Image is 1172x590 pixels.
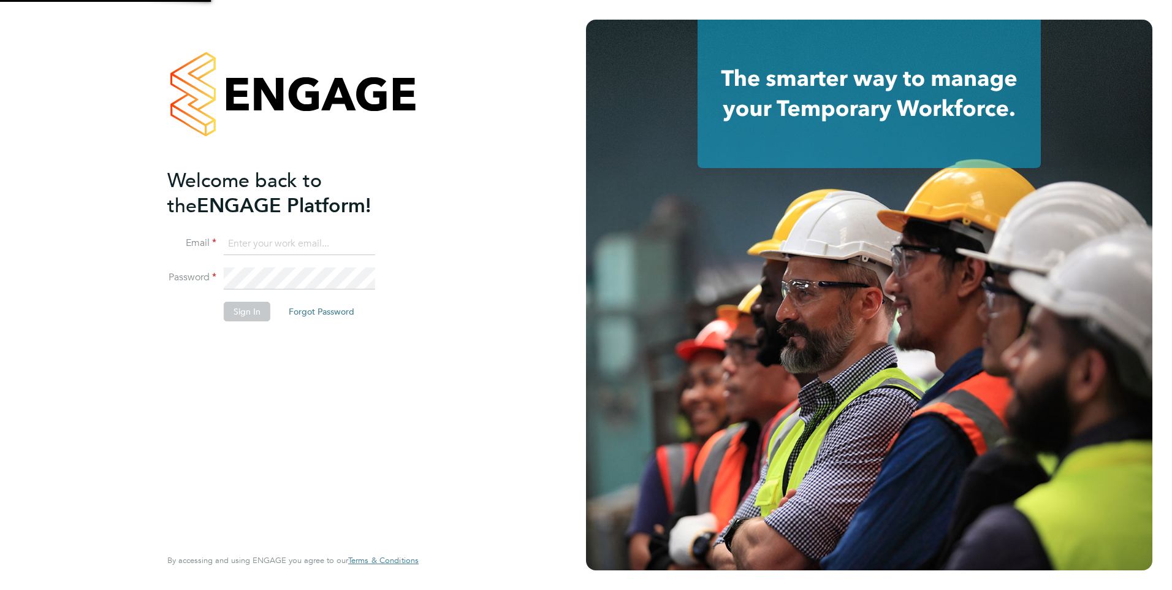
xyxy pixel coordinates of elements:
label: Password [167,271,216,284]
h2: ENGAGE Platform! [167,168,406,218]
button: Sign In [224,302,270,321]
a: Terms & Conditions [348,556,419,565]
button: Forgot Password [279,302,364,321]
span: Welcome back to the [167,169,322,218]
span: By accessing and using ENGAGE you agree to our [167,555,419,565]
input: Enter your work email... [224,233,375,255]
label: Email [167,237,216,250]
